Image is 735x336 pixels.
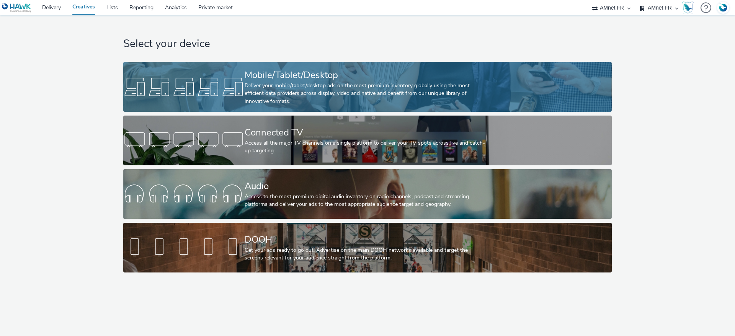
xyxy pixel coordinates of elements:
[245,233,487,246] div: DOOH
[245,126,487,139] div: Connected TV
[717,2,729,13] img: Account FR
[682,2,694,14] img: Hawk Academy
[2,3,31,13] img: undefined Logo
[123,37,611,51] h1: Select your device
[123,169,611,219] a: AudioAccess to the most premium digital audio inventory on radio channels, podcast and streaming ...
[245,246,487,262] div: Get your ads ready to go out! Advertise on the main DOOH networks available and target the screen...
[245,139,487,155] div: Access all the major TV channels on a single platform to deliver your TV spots across live and ca...
[245,82,487,105] div: Deliver your mobile/tablet/desktop ads on the most premium inventory globally using the most effi...
[123,116,611,165] a: Connected TVAccess all the major TV channels on a single platform to deliver your TV spots across...
[123,223,611,272] a: DOOHGet your ads ready to go out! Advertise on the main DOOH networks available and target the sc...
[245,179,487,193] div: Audio
[245,193,487,209] div: Access to the most premium digital audio inventory on radio channels, podcast and streaming platf...
[123,62,611,112] a: Mobile/Tablet/DesktopDeliver your mobile/tablet/desktop ads on the most premium inventory globall...
[245,69,487,82] div: Mobile/Tablet/Desktop
[682,2,697,14] a: Hawk Academy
